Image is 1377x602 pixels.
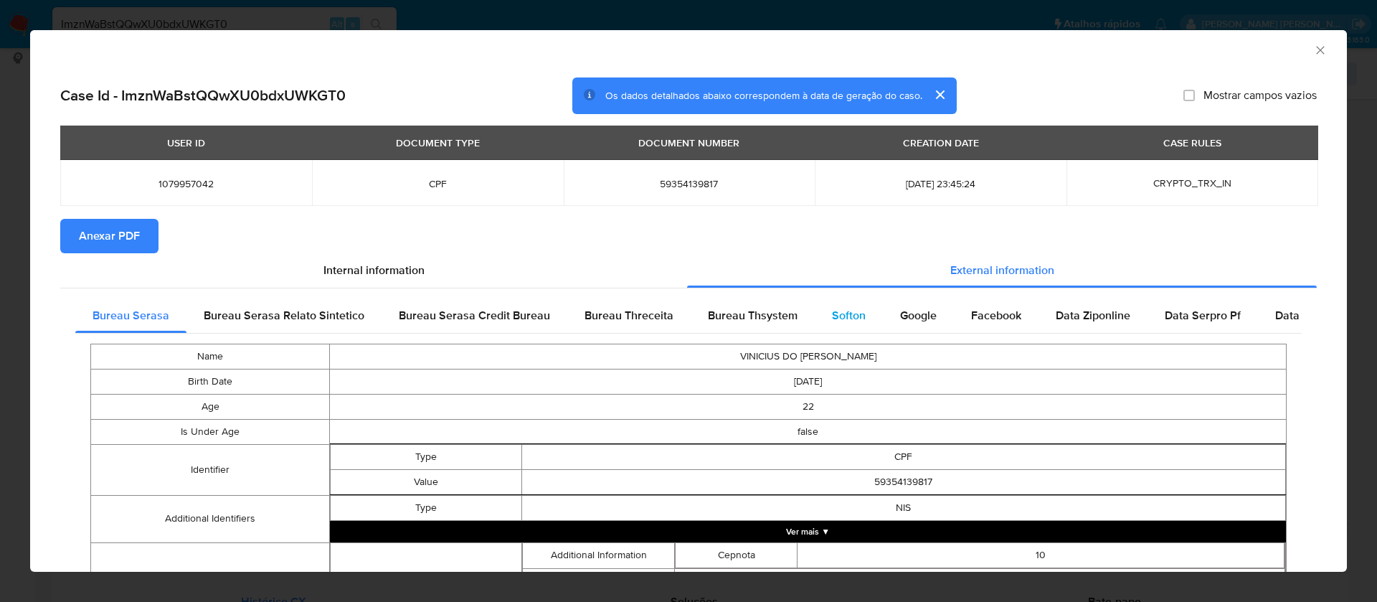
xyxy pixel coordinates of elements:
div: CREATION DATE [894,131,988,155]
span: [DATE] 23:45:24 [832,177,1049,190]
span: CPF [329,177,546,190]
div: CASE RULES [1155,131,1230,155]
span: Mostrar campos vazios [1203,88,1317,103]
span: Softon [832,307,866,324]
button: Fechar a janela [1313,43,1326,56]
span: Data Serpro Pf [1165,307,1241,324]
td: Type [331,444,521,469]
div: DOCUMENT NUMBER [630,131,748,155]
td: Additional Identifiers [91,495,330,542]
td: Birth Date [91,369,330,394]
td: 59354139817 [521,469,1285,494]
td: Additional Information [522,542,675,568]
span: Bureau Thsystem [708,307,798,324]
span: Data Ziponline [1056,307,1130,324]
div: closure-recommendation-modal [30,30,1347,572]
input: Mostrar campos vazios [1183,90,1195,101]
div: USER ID [158,131,214,155]
span: External information [950,262,1054,278]
td: 10 [798,542,1284,568]
button: Anexar PDF [60,219,158,253]
td: Identifier [91,444,330,495]
span: Anexar PDF [79,220,140,252]
td: Type [331,495,521,520]
div: Detailed info [60,253,1317,288]
span: Data Serpro Pj [1275,307,1350,324]
span: Bureau Serasa Credit Bureau [399,307,550,324]
td: Type [522,568,675,593]
span: Bureau Serasa Relato Sintetico [204,307,364,324]
td: Age [91,394,330,419]
td: 22 [330,394,1287,419]
div: Detailed external info [75,298,1302,333]
td: NIS [521,495,1285,520]
td: false [330,419,1287,444]
span: 59354139817 [581,177,798,190]
td: VINICIUS DO [PERSON_NAME] [330,344,1287,369]
h2: Case Id - ImznWaBstQQwXU0bdxUWKGT0 [60,86,346,105]
button: cerrar [922,77,957,112]
span: 1079957042 [77,177,295,190]
td: AV [675,568,1285,593]
td: Is Under Age [91,419,330,444]
span: CRYPTO_TRX_IN [1153,176,1231,190]
td: Name [91,344,330,369]
span: Os dados detalhados abaixo correspondem à data de geração do caso. [605,88,922,103]
span: Google [900,307,937,324]
span: Internal information [323,262,425,278]
div: DOCUMENT TYPE [387,131,488,155]
span: Bureau Serasa [93,307,169,324]
td: CPF [521,444,1285,469]
button: Expand array [330,521,1286,542]
span: Facebook [971,307,1021,324]
td: [DATE] [330,369,1287,394]
span: Bureau Threceita [585,307,673,324]
td: Value [331,469,521,494]
td: Cepnota [676,542,798,568]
